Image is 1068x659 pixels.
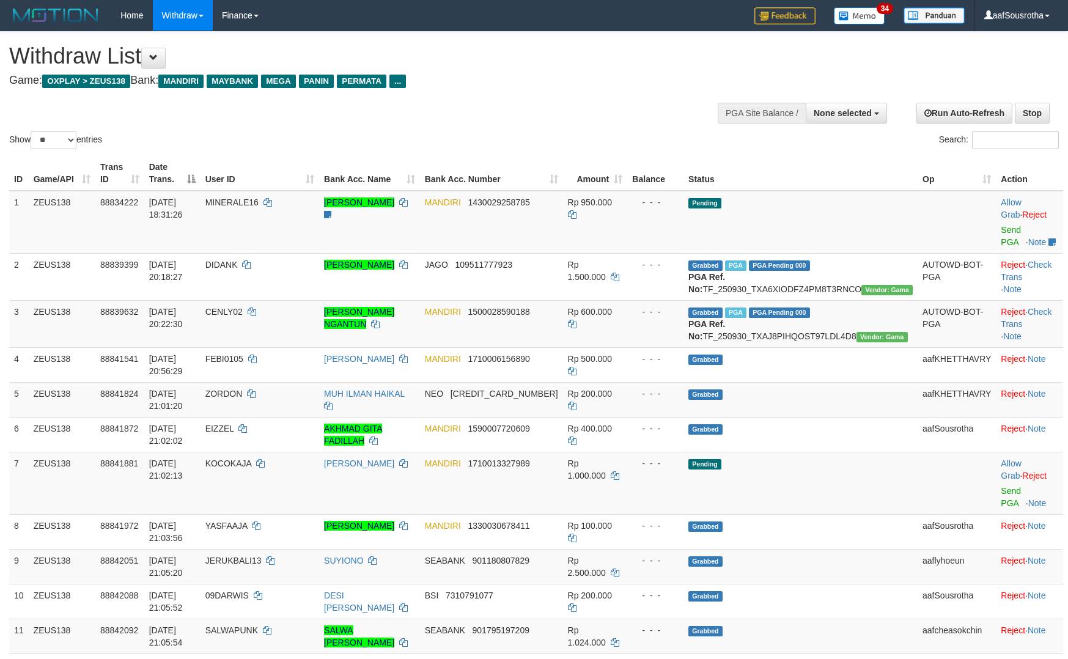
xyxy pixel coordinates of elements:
[468,197,530,207] span: Copy 1430029258785 to clipboard
[324,260,394,270] a: [PERSON_NAME]
[9,6,102,24] img: MOTION_logo.png
[468,307,530,317] span: Copy 1500028590188 to clipboard
[632,259,679,271] div: - - -
[100,389,138,399] span: 88841824
[1001,625,1025,635] a: Reject
[568,354,612,364] span: Rp 500.000
[100,424,138,433] span: 88841872
[205,307,243,317] span: CENLY02
[100,458,138,468] span: 88841881
[1001,556,1025,565] a: Reject
[1001,260,1025,270] a: Reject
[324,591,394,613] a: DESI [PERSON_NAME]
[1001,197,1022,219] span: ·
[337,75,386,88] span: PERMATA
[688,556,723,567] span: Grabbed
[9,191,29,254] td: 1
[632,306,679,318] div: - - -
[149,354,183,376] span: [DATE] 20:56:29
[1003,331,1022,341] a: Note
[100,591,138,600] span: 88842088
[9,347,29,382] td: 4
[683,300,918,347] td: TF_250930_TXAJ8PIHQOST97LDL4D8
[749,307,810,318] span: PGA Pending
[1001,260,1051,282] a: Check Trans
[149,521,183,543] span: [DATE] 21:03:56
[9,619,29,653] td: 11
[149,591,183,613] span: [DATE] 21:05:52
[149,307,183,329] span: [DATE] 20:22:30
[389,75,406,88] span: ...
[1015,103,1050,123] a: Stop
[420,156,563,191] th: Bank Acc. Number: activate to sort column ascending
[9,131,102,149] label: Show entries
[324,197,394,207] a: [PERSON_NAME]
[834,7,885,24] img: Button%20Memo.svg
[1003,284,1022,294] a: Note
[996,191,1063,254] td: ·
[718,103,806,123] div: PGA Site Balance /
[1001,307,1025,317] a: Reject
[918,417,996,452] td: aafSousrotha
[425,458,461,468] span: MANDIRI
[425,556,465,565] span: SEABANK
[100,521,138,531] span: 88841972
[9,452,29,514] td: 7
[144,156,201,191] th: Date Trans.: activate to sort column descending
[468,521,530,531] span: Copy 1330030678411 to clipboard
[9,44,700,68] h1: Withdraw List
[205,625,258,635] span: SALWAPUNK
[100,260,138,270] span: 88839399
[299,75,334,88] span: PANIN
[205,458,251,468] span: KOCOKAJA
[31,131,76,149] select: Showentries
[205,197,259,207] span: MINERALE16
[425,389,443,399] span: NEO
[632,457,679,469] div: - - -
[1028,237,1047,247] a: Note
[725,307,746,318] span: Marked by aafchomsokheang
[1001,458,1021,480] a: Allow Grab
[996,300,1063,347] td: · ·
[1001,458,1022,480] span: ·
[918,549,996,584] td: aaflyhoeun
[861,285,913,295] span: Vendor URL: https://trx31.1velocity.biz
[29,191,95,254] td: ZEUS138
[149,424,183,446] span: [DATE] 21:02:02
[1028,389,1046,399] a: Note
[425,260,448,270] span: JAGO
[9,584,29,619] td: 10
[324,424,382,446] a: AKHMAD GITA FADILLAH
[688,272,725,294] b: PGA Ref. No:
[324,556,364,565] a: SUYIONO
[996,382,1063,417] td: ·
[632,520,679,532] div: - - -
[568,521,612,531] span: Rp 100.000
[425,625,465,635] span: SEABANK
[324,389,405,399] a: MUH ILMAN HAIKAL
[9,417,29,452] td: 6
[568,389,612,399] span: Rp 200.000
[1001,307,1051,329] a: Check Trans
[9,549,29,584] td: 9
[100,556,138,565] span: 88842051
[261,75,296,88] span: MEGA
[568,424,612,433] span: Rp 400.000
[688,307,723,318] span: Grabbed
[1001,591,1025,600] a: Reject
[29,382,95,417] td: ZEUS138
[688,355,723,365] span: Grabbed
[688,260,723,271] span: Grabbed
[688,626,723,636] span: Grabbed
[918,156,996,191] th: Op: activate to sort column ascending
[632,589,679,602] div: - - -
[814,108,872,118] span: None selected
[918,253,996,300] td: AUTOWD-BOT-PGA
[425,197,461,207] span: MANDIRI
[205,591,249,600] span: 09DARWIS
[149,197,183,219] span: [DATE] 18:31:26
[1022,210,1047,219] a: Reject
[856,332,908,342] span: Vendor URL: https://trx31.1velocity.biz
[688,521,723,532] span: Grabbed
[1028,521,1046,531] a: Note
